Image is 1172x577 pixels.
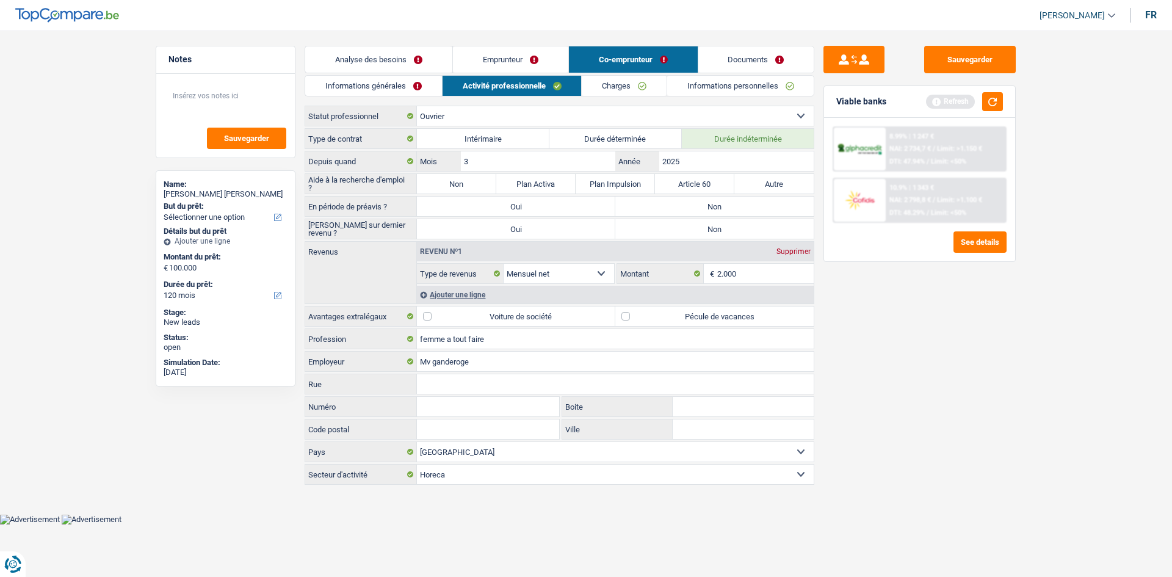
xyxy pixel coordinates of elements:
[164,189,288,199] div: [PERSON_NAME] [PERSON_NAME]
[443,76,582,96] a: Activité professionnelle
[164,180,288,189] div: Name:
[417,264,504,283] label: Type de revenus
[164,318,288,327] div: New leads
[305,46,452,73] a: Analyse des besoins
[698,46,814,73] a: Documents
[927,209,929,217] span: /
[168,54,283,65] h5: Notes
[889,196,931,204] span: NAI: 2 798,8 €
[164,368,288,377] div: [DATE]
[773,248,814,255] div: Supprimer
[305,242,416,256] label: Revenus
[931,158,966,165] span: Limit: <50%
[417,129,549,148] label: Intérimaire
[836,96,886,107] div: Viable banks
[927,158,929,165] span: /
[889,209,925,217] span: DTI: 48.29%
[615,197,814,216] label: Non
[164,333,288,343] div: Status:
[305,465,417,484] label: Secteur d'activité
[889,145,931,153] span: NAI: 2 734,7 €
[62,515,121,524] img: Advertisement
[615,151,659,171] label: Année
[164,308,288,318] div: Stage:
[837,189,882,211] img: Cofidis
[889,158,925,165] span: DTI: 47.94%
[1145,9,1157,21] div: fr
[305,419,417,439] label: Code postal
[562,419,673,439] label: Ville
[305,307,417,326] label: Avantages extralégaux
[933,145,935,153] span: /
[207,128,286,149] button: Sauvegarder
[164,263,168,273] span: €
[1030,5,1115,26] a: [PERSON_NAME]
[562,397,673,416] label: Boite
[931,209,966,217] span: Limit: <50%
[837,142,882,156] img: AlphaCredit
[164,237,288,245] div: Ajouter une ligne
[305,329,417,349] label: Profession
[417,219,615,239] label: Oui
[667,76,814,96] a: Informations personnelles
[615,307,814,326] label: Pécule de vacances
[453,46,568,73] a: Emprunteur
[569,46,698,73] a: Co-emprunteur
[682,129,814,148] label: Durée indéterminée
[704,264,717,283] span: €
[417,197,615,216] label: Oui
[164,252,285,262] label: Montant du prêt:
[305,442,417,462] label: Pays
[224,134,269,142] span: Sauvegarder
[659,151,814,171] input: AAAA
[734,174,814,194] label: Autre
[937,196,982,204] span: Limit: >1.100 €
[655,174,734,194] label: Article 60
[164,201,285,211] label: But du prêt:
[417,151,460,171] label: Mois
[889,132,934,140] div: 8.99% | 1 247 €
[305,76,442,96] a: Informations générales
[617,264,704,283] label: Montant
[305,219,417,239] label: [PERSON_NAME] sur dernier revenu ?
[417,286,814,303] div: Ajouter une ligne
[549,129,682,148] label: Durée déterminée
[305,174,417,194] label: Aide à la recherche d'emploi ?
[937,145,982,153] span: Limit: >1.150 €
[15,8,119,23] img: TopCompare Logo
[1040,10,1105,21] span: [PERSON_NAME]
[164,343,288,352] div: open
[164,227,288,236] div: Détails but du prêt
[305,374,417,394] label: Rue
[953,231,1007,253] button: See details
[933,196,935,204] span: /
[305,106,417,126] label: Statut professionnel
[305,129,417,148] label: Type de contrat
[926,95,975,108] div: Refresh
[461,151,615,171] input: MM
[305,352,417,371] label: Employeur
[164,280,285,289] label: Durée du prêt:
[417,174,496,194] label: Non
[305,197,417,216] label: En période de préavis ?
[924,46,1016,73] button: Sauvegarder
[576,174,655,194] label: Plan Impulsion
[496,174,576,194] label: Plan Activa
[615,219,814,239] label: Non
[417,307,615,326] label: Voiture de société
[417,248,465,255] div: Revenu nº1
[305,397,417,416] label: Numéro
[164,358,288,368] div: Simulation Date:
[582,76,667,96] a: Charges
[889,184,934,192] div: 10.9% | 1 343 €
[305,151,417,171] label: Depuis quand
